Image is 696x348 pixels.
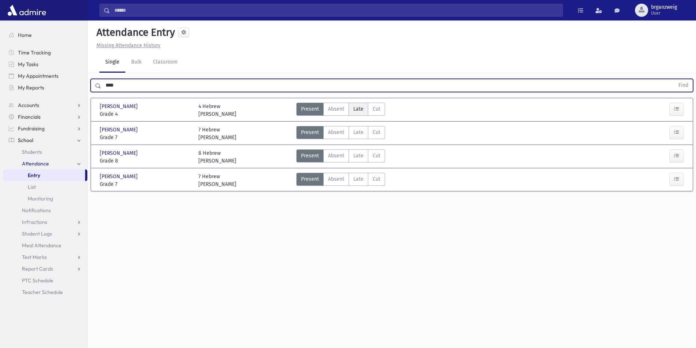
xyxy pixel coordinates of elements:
[100,149,139,157] span: [PERSON_NAME]
[651,4,677,10] span: brganzweig
[296,149,385,165] div: AttTypes
[18,32,32,38] span: Home
[18,84,44,91] span: My Reports
[373,129,380,136] span: Cut
[353,105,364,113] span: Late
[198,173,236,188] div: 7 Hebrew [PERSON_NAME]
[125,52,147,73] a: Bulk
[18,49,51,56] span: Time Tracking
[3,111,87,123] a: Financials
[22,149,42,155] span: Students
[18,73,58,79] span: My Appointments
[3,193,87,204] a: Monitoring
[3,275,87,286] a: PTC Schedule
[3,169,85,181] a: Entry
[22,277,53,284] span: PTC Schedule
[353,175,364,183] span: Late
[99,52,125,73] a: Single
[3,134,87,146] a: School
[3,204,87,216] a: Notifications
[22,207,51,214] span: Notifications
[296,173,385,188] div: AttTypes
[373,175,380,183] span: Cut
[100,103,139,110] span: [PERSON_NAME]
[3,58,87,70] a: My Tasks
[18,137,33,144] span: School
[3,263,87,275] a: Report Cards
[94,26,175,39] h5: Attendance Entry
[353,152,364,160] span: Late
[18,102,39,108] span: Accounts
[3,29,87,41] a: Home
[301,105,319,113] span: Present
[3,216,87,228] a: Infractions
[100,134,191,141] span: Grade 7
[3,99,87,111] a: Accounts
[18,125,45,132] span: Fundraising
[301,129,319,136] span: Present
[147,52,183,73] a: Classroom
[22,160,49,167] span: Attendance
[100,157,191,165] span: Grade 8
[3,158,87,169] a: Attendance
[18,61,38,68] span: My Tasks
[674,79,693,92] button: Find
[100,173,139,180] span: [PERSON_NAME]
[3,286,87,298] a: Teacher Schedule
[28,184,36,190] span: List
[328,129,344,136] span: Absent
[328,175,344,183] span: Absent
[100,180,191,188] span: Grade 7
[301,175,319,183] span: Present
[22,242,61,249] span: Meal Attendance
[328,105,344,113] span: Absent
[651,10,677,16] span: User
[3,123,87,134] a: Fundraising
[198,149,236,165] div: 8 Hebrew [PERSON_NAME]
[3,47,87,58] a: Time Tracking
[3,228,87,240] a: Student Logs
[22,254,47,260] span: Test Marks
[28,172,40,179] span: Entry
[100,126,139,134] span: [PERSON_NAME]
[28,195,53,202] span: Monitoring
[22,219,47,225] span: Infractions
[100,110,191,118] span: Grade 4
[94,42,160,49] a: Missing Attendance History
[3,70,87,82] a: My Appointments
[3,181,87,193] a: List
[373,152,380,160] span: Cut
[296,126,385,141] div: AttTypes
[22,230,52,237] span: Student Logs
[328,152,344,160] span: Absent
[22,289,63,295] span: Teacher Schedule
[373,105,380,113] span: Cut
[3,240,87,251] a: Meal Attendance
[353,129,364,136] span: Late
[110,4,563,17] input: Search
[296,103,385,118] div: AttTypes
[22,265,53,272] span: Report Cards
[3,146,87,158] a: Students
[3,82,87,93] a: My Reports
[3,251,87,263] a: Test Marks
[18,114,41,120] span: Financials
[198,126,236,141] div: 7 Hebrew [PERSON_NAME]
[96,42,160,49] u: Missing Attendance History
[301,152,319,160] span: Present
[6,3,48,18] img: AdmirePro
[198,103,236,118] div: 4 Hebrew [PERSON_NAME]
